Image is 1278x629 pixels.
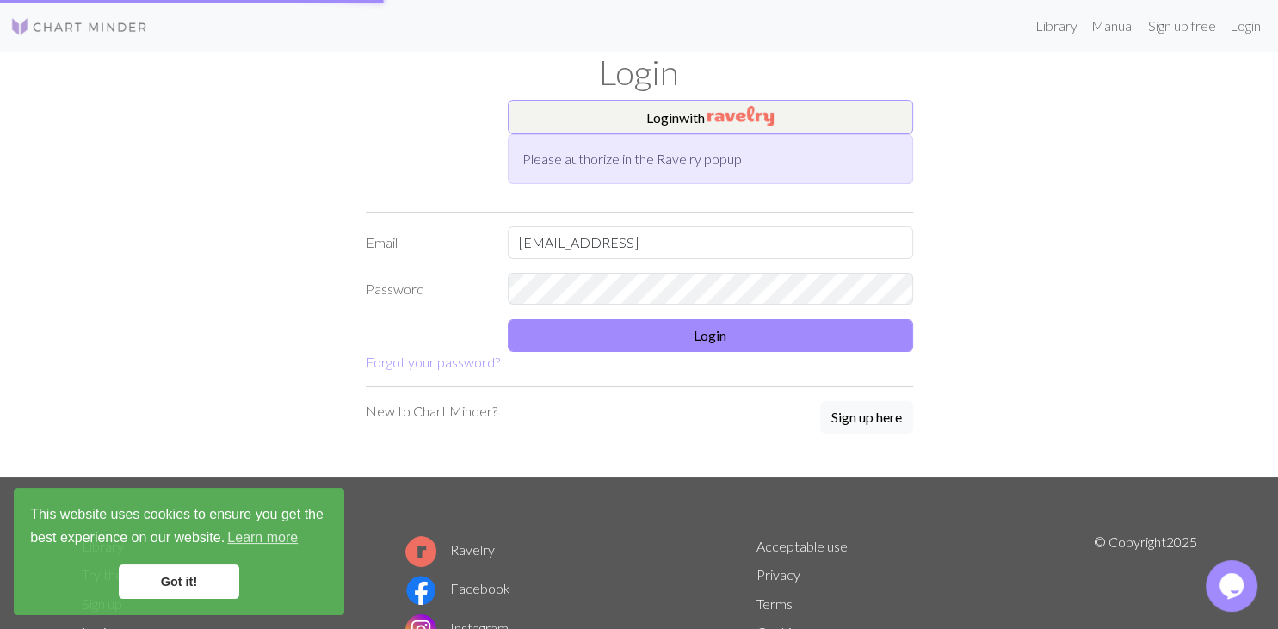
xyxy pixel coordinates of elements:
[71,52,1207,93] h1: Login
[820,401,913,434] button: Sign up here
[707,106,774,126] img: Ravelry
[14,488,344,615] div: cookieconsent
[119,564,239,599] a: dismiss cookie message
[405,536,436,567] img: Ravelry logo
[756,538,848,554] a: Acceptable use
[508,134,913,184] div: Please authorize in the Ravelry popup
[1028,9,1084,43] a: Library
[366,401,497,422] p: New to Chart Minder?
[1084,9,1141,43] a: Manual
[405,541,495,558] a: Ravelry
[366,354,500,370] a: Forgot your password?
[756,595,793,612] a: Terms
[355,273,497,305] label: Password
[508,100,913,134] button: Loginwith
[756,566,800,583] a: Privacy
[1223,9,1268,43] a: Login
[820,401,913,435] a: Sign up here
[30,504,328,551] span: This website uses cookies to ensure you get the best experience on our website.
[1206,560,1261,612] iframe: chat widget
[508,319,913,352] button: Login
[405,575,436,606] img: Facebook logo
[225,525,300,551] a: learn more about cookies
[355,226,497,259] label: Email
[10,16,148,37] img: Logo
[405,580,510,596] a: Facebook
[1141,9,1223,43] a: Sign up free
